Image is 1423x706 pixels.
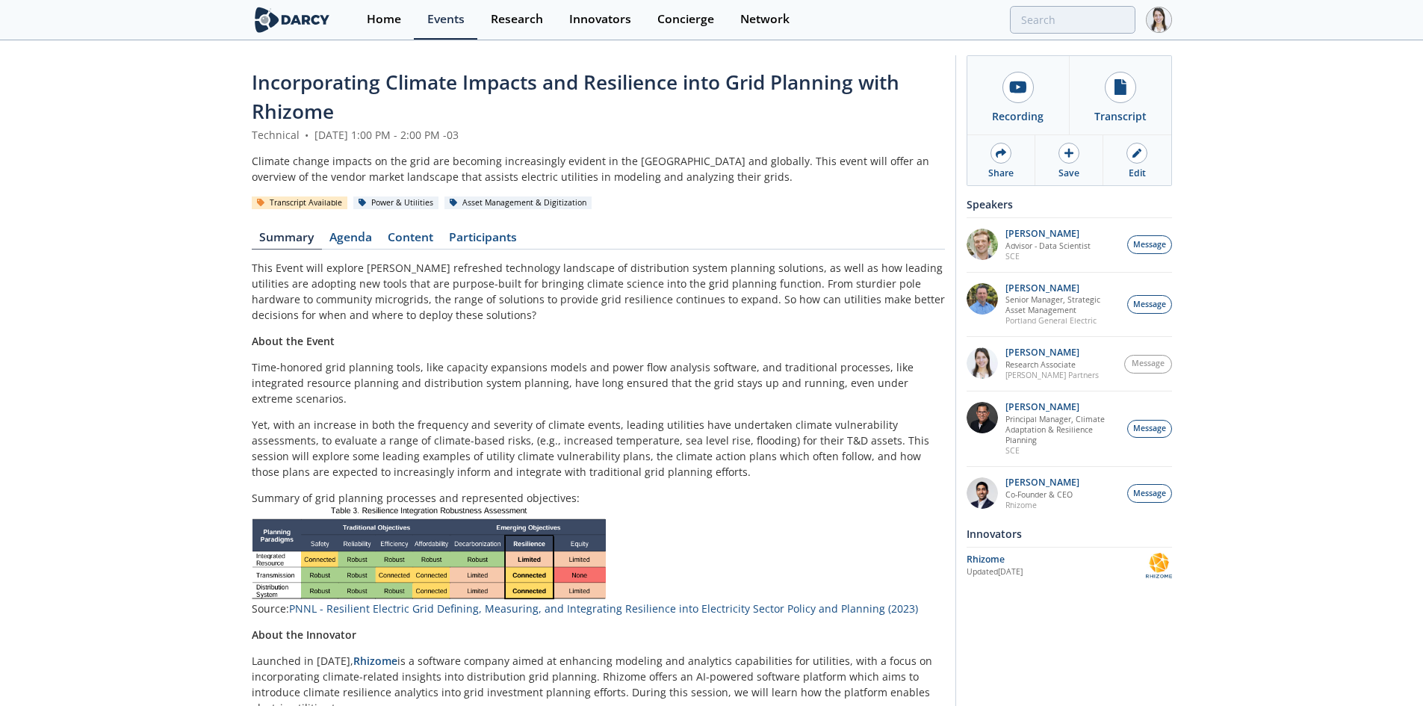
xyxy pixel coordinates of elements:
[657,13,714,25] div: Concierge
[367,13,401,25] div: Home
[1103,135,1171,185] a: Edit
[992,108,1044,124] div: Recording
[1005,315,1119,326] p: Portland General Electric
[353,654,397,668] a: Rhizome
[427,13,465,25] div: Events
[252,417,945,480] p: Yet, with an increase in both the frequency and severity of climate events, leading utilities hav...
[967,283,998,315] img: c69ef178-65ca-40a0-9638-fbb1307f9a7b
[1005,414,1119,445] p: Principal Manager, Climate Adaptation & Resilience Planning
[1005,500,1079,510] p: Rhizome
[1005,370,1099,380] p: [PERSON_NAME] Partners
[967,56,1070,134] a: Recording
[252,260,945,323] p: This Event will explore [PERSON_NAME] refreshed technology landscape of distribution system plann...
[1146,553,1172,579] img: Rhizome
[988,167,1014,180] div: Share
[252,7,333,33] img: logo-wide.svg
[1133,299,1166,311] span: Message
[252,506,607,601] img: Image
[1005,241,1091,251] p: Advisor - Data Scientist
[252,334,335,348] strong: About the Event
[1127,420,1172,439] button: Message
[252,232,322,250] a: Summary
[1005,489,1079,500] p: Co-Founder & CEO
[967,553,1172,579] a: Rhizome Updated[DATE] Rhizome
[1132,358,1165,370] span: Message
[1005,477,1079,488] p: [PERSON_NAME]
[967,191,1172,217] div: Speakers
[252,69,899,125] span: Incorporating Climate Impacts and Resilience into Grid Planning with Rhizome
[1133,488,1166,500] span: Message
[740,13,790,25] div: Network
[1058,167,1079,180] div: Save
[1127,235,1172,254] button: Message
[1146,7,1172,33] img: Profile
[1005,347,1099,358] p: [PERSON_NAME]
[967,402,998,433] img: ca52f6ed-8ac3-4c6e-9c06-e52061c48e16
[1005,445,1119,456] p: SCE
[967,229,998,260] img: 108bd4e7-b4bb-444d-a0cf-ed76818529e4
[1069,56,1171,134] a: Transcript
[1005,251,1091,261] p: SCE
[967,347,998,379] img: qdh7Er9pRiGqDWE5eNkh
[289,601,918,616] a: PNNL - Resilient Electric Grid Defining, Measuring, and Integrating Resilience into Electricity S...
[444,196,592,210] div: Asset Management & Digitization
[1124,355,1172,374] button: Message
[303,128,311,142] span: •
[967,553,1146,566] div: Rhizome
[380,232,441,250] a: Content
[1127,295,1172,314] button: Message
[1360,646,1408,691] iframe: chat widget
[491,13,543,25] div: Research
[967,521,1172,547] div: Innovators
[1133,239,1166,251] span: Message
[967,477,998,509] img: 0c302eaf-3337-46b6-be5f-577d1fa1bd56
[322,232,380,250] a: Agenda
[252,153,945,185] div: Climate change impacts on the grid are becoming increasingly evident in the [GEOGRAPHIC_DATA] and...
[1005,229,1091,239] p: [PERSON_NAME]
[1005,294,1119,315] p: Senior Manager, Strategic Asset Management
[1133,423,1166,435] span: Message
[252,490,945,617] p: Summary of grid planning processes and represented objectives: Source:
[569,13,631,25] div: Innovators
[252,196,348,210] div: Transcript Available
[252,127,945,143] div: Technical [DATE] 1:00 PM - 2:00 PM -03
[441,232,525,250] a: Participants
[252,359,945,406] p: Time-honored grid planning tools, like capacity expansions models and power flow analysis softwar...
[353,196,439,210] div: Power & Utilities
[252,628,356,642] strong: About the Innovator
[1005,283,1119,294] p: [PERSON_NAME]
[1129,167,1146,180] div: Edit
[1010,6,1135,34] input: Advanced Search
[1094,108,1147,124] div: Transcript
[1127,484,1172,503] button: Message
[1005,359,1099,370] p: Research Associate
[967,566,1146,578] div: Updated [DATE]
[1005,402,1119,412] p: [PERSON_NAME]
